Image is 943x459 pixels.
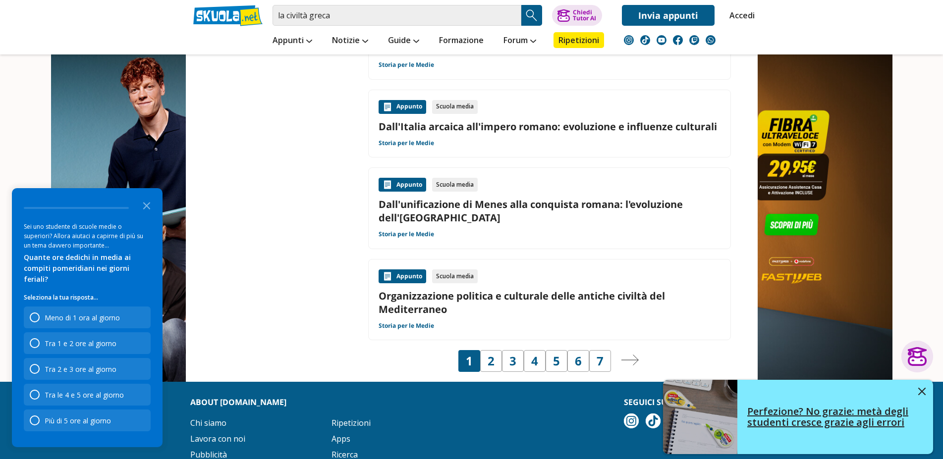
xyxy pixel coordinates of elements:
img: Appunti contenuto [383,180,392,190]
p: Seleziona la tua risposta... [24,293,151,303]
a: Forum [501,32,539,50]
a: Dall'unificazione di Menes alla conquista romana: l'evoluzione dell'[GEOGRAPHIC_DATA] [379,198,721,224]
a: 5 [553,354,560,368]
img: WhatsApp [706,35,716,45]
span: 1 [466,354,473,368]
a: 6 [575,354,582,368]
img: tiktok [640,35,650,45]
div: Appunto [379,100,426,114]
button: ChiediTutor AI [552,5,602,26]
a: Apps [332,433,350,444]
img: Pagina successiva [621,355,639,365]
h4: Perfezione? No grazie: metà degli studenti cresce grazie agli errori [747,406,911,428]
div: Meno di 1 ora al giorno [24,306,151,328]
img: facebook [673,35,683,45]
img: youtube [657,35,666,45]
a: Storia per le Medie [379,230,434,238]
img: instagram [624,413,639,428]
div: Più di 5 ore al giorno [45,416,111,425]
a: 3 [509,354,516,368]
div: Tra 1 e 2 ore al giorno [24,332,151,354]
a: Storia per le Medie [379,61,434,69]
div: Sei uno studente di scuole medie o superiori? Allora aiutaci a capirne di più su un tema davvero ... [24,222,151,250]
strong: Seguici su [624,397,667,408]
a: Perfezione? No grazie: metà degli studenti cresce grazie agli errori [663,380,933,454]
input: Cerca appunti, riassunti o versioni [273,5,521,26]
div: Chiedi Tutor AI [573,9,596,21]
div: Tra 2 e 3 ore al giorno [45,364,116,374]
img: instagram [624,35,634,45]
img: Cerca appunti, riassunti o versioni [524,8,539,23]
div: Scuola media [432,178,478,192]
div: Tra 1 e 2 ore al giorno [45,339,116,348]
a: Appunti [270,32,315,50]
a: 7 [597,354,604,368]
div: Tra le 4 e 5 ore al giorno [45,390,124,400]
a: Dall'Italia arcaica all'impero romano: evoluzione e influenze culturali [379,120,721,133]
div: Survey [12,188,163,447]
div: Meno di 1 ora al giorno [45,313,120,322]
div: Tra le 4 e 5 ore al giorno [24,384,151,406]
img: Appunti contenuto [383,102,392,112]
div: Scuola media [432,100,478,114]
a: Notizie [330,32,371,50]
a: Invia appunti [622,5,715,26]
div: Scuola media [432,269,478,283]
div: Appunto [379,269,426,283]
a: Ripetizioni [332,417,371,428]
div: Quante ore dedichi in media ai compiti pomeridiani nei giorni feriali? [24,252,151,285]
div: Appunto [379,178,426,192]
img: tiktok [646,413,661,428]
nav: Navigazione pagine [368,350,731,372]
img: Appunti contenuto [383,271,392,281]
a: Accedi [729,5,750,26]
img: close [918,388,926,395]
button: Search Button [521,5,542,26]
a: Lavora con noi [190,433,245,444]
div: Più di 5 ore al giorno [24,409,151,431]
a: Ripetizioni [554,32,604,48]
img: twitch [689,35,699,45]
div: Tra 2 e 3 ore al giorno [24,358,151,380]
a: 4 [531,354,538,368]
a: Organizzazione politica e culturale delle antiche civiltà del Mediterraneo [379,289,721,316]
a: Storia per le Medie [379,322,434,330]
a: Storia per le Medie [379,139,434,147]
a: Formazione [437,32,486,50]
a: 2 [488,354,495,368]
strong: About [DOMAIN_NAME] [190,397,286,408]
a: Chi siamo [190,417,226,428]
button: Close the survey [137,195,157,215]
a: Pagina successiva [621,354,639,368]
a: Guide [386,32,422,50]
